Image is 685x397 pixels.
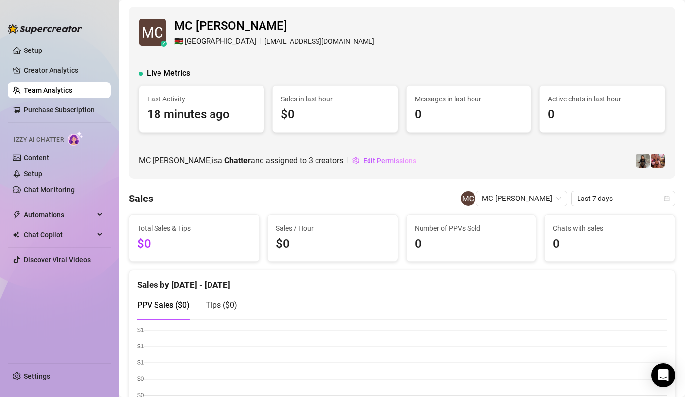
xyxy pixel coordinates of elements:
div: Sales by [DATE] - [DATE] [137,270,667,292]
span: [GEOGRAPHIC_DATA] [185,36,256,48]
a: Team Analytics [24,86,72,94]
div: Open Intercom Messenger [651,363,675,387]
span: Edit Permissions [363,157,416,165]
span: Chats with sales [553,223,667,234]
span: Tips ( $0 ) [206,300,237,310]
span: Last 7 days [577,191,669,206]
span: Active chats in last hour [548,94,657,104]
span: Izzy AI Chatter [14,135,64,145]
span: $0 [276,235,390,253]
img: MC Manuellah [139,19,166,46]
span: 0 [553,235,667,253]
span: 3 [309,156,313,165]
img: coco [651,154,665,168]
img: logo-BBDzfeDw.svg [8,24,82,34]
span: Messages in last hour [415,94,524,104]
span: Number of PPVs Sold [415,223,528,234]
span: calendar [664,196,670,201]
img: Chat Copilot [13,231,19,238]
a: Setup [24,47,42,54]
span: 18 minutes ago [147,105,256,124]
span: thunderbolt [13,211,21,219]
div: [EMAIL_ADDRESS][DOMAIN_NAME] [174,36,374,48]
h4: Sales [129,192,153,205]
span: MC [PERSON_NAME] [174,17,374,36]
span: Sales in last hour [281,94,390,104]
a: Discover Viral Videos [24,256,91,264]
span: 🇰🇪 [174,36,184,48]
button: Edit Permissions [352,153,417,169]
img: AI Chatter [68,131,83,146]
span: Chat Copilot [24,227,94,243]
a: Chat Monitoring [24,186,75,194]
span: Last Activity [147,94,256,104]
img: Kylie [636,154,650,168]
span: Total Sales & Tips [137,223,251,234]
div: z [161,41,167,47]
a: Settings [24,372,50,380]
span: 0 [415,235,528,253]
a: Content [24,154,49,162]
a: Purchase Subscription [24,106,95,114]
span: 0 [548,105,657,124]
span: MC [PERSON_NAME] is a and assigned to creators [139,154,343,167]
span: PPV Sales ( $0 ) [137,300,190,310]
a: Creator Analytics [24,62,103,78]
span: setting [352,157,359,164]
b: Chatter [224,156,251,165]
img: MC Manuellah [461,191,475,206]
span: 0 [415,105,524,124]
span: Live Metrics [147,67,190,79]
a: Setup [24,170,42,178]
span: Automations [24,207,94,223]
span: MC Manuellah [482,191,561,206]
span: Sales / Hour [276,223,390,234]
span: $0 [137,235,251,253]
span: $0 [281,105,390,124]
